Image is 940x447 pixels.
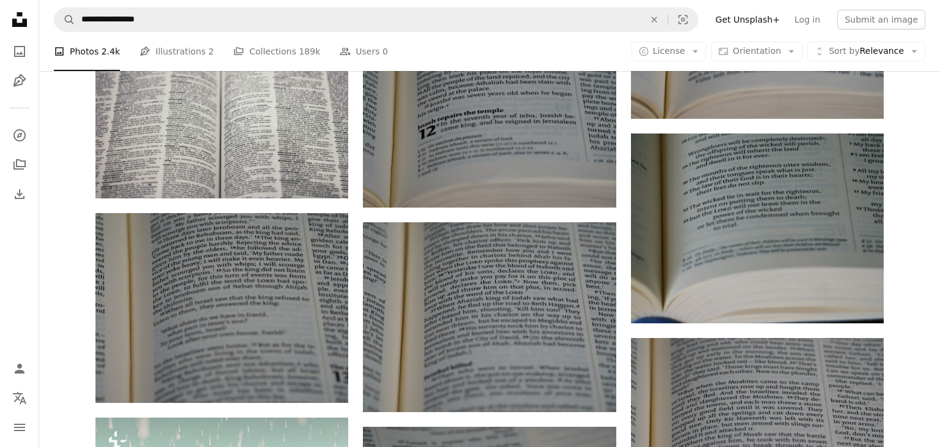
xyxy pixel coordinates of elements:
a: Photos [7,39,32,64]
a: text [363,107,616,118]
img: text [363,18,616,208]
button: Orientation [711,42,802,61]
a: Log in [787,10,827,29]
span: Relevance [829,45,904,58]
button: Menu [7,415,32,440]
a: text [95,302,348,314]
img: text [95,30,348,198]
span: Sort by [829,46,859,56]
span: Orientation [733,46,781,56]
button: Visual search [668,8,698,31]
span: 2 [209,45,214,58]
a: Home — Unsplash [7,7,32,34]
a: a close up of a book with an open page [631,222,884,233]
span: 0 [382,45,388,58]
button: Submit an image [837,10,925,29]
a: Download History [7,182,32,206]
a: Illustrations [7,69,32,93]
button: License [632,42,707,61]
button: Sort byRelevance [807,42,925,61]
img: text [363,222,616,412]
a: text [363,311,616,322]
a: text [95,108,348,119]
a: Get Unsplash+ [708,10,787,29]
a: Users 0 [340,32,388,71]
img: text [95,213,348,403]
a: Collections [7,152,32,177]
a: Collections 189k [233,32,320,71]
span: 189k [299,45,320,58]
span: License [653,46,685,56]
img: a close up of a book with an open page [631,133,884,323]
a: Log in / Sign up [7,356,32,381]
a: Illustrations 2 [140,32,214,71]
a: text [631,427,884,438]
button: Clear [641,8,668,31]
button: Language [7,386,32,410]
a: Explore [7,123,32,148]
button: Search Unsplash [54,8,75,31]
form: Find visuals sitewide [54,7,698,32]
